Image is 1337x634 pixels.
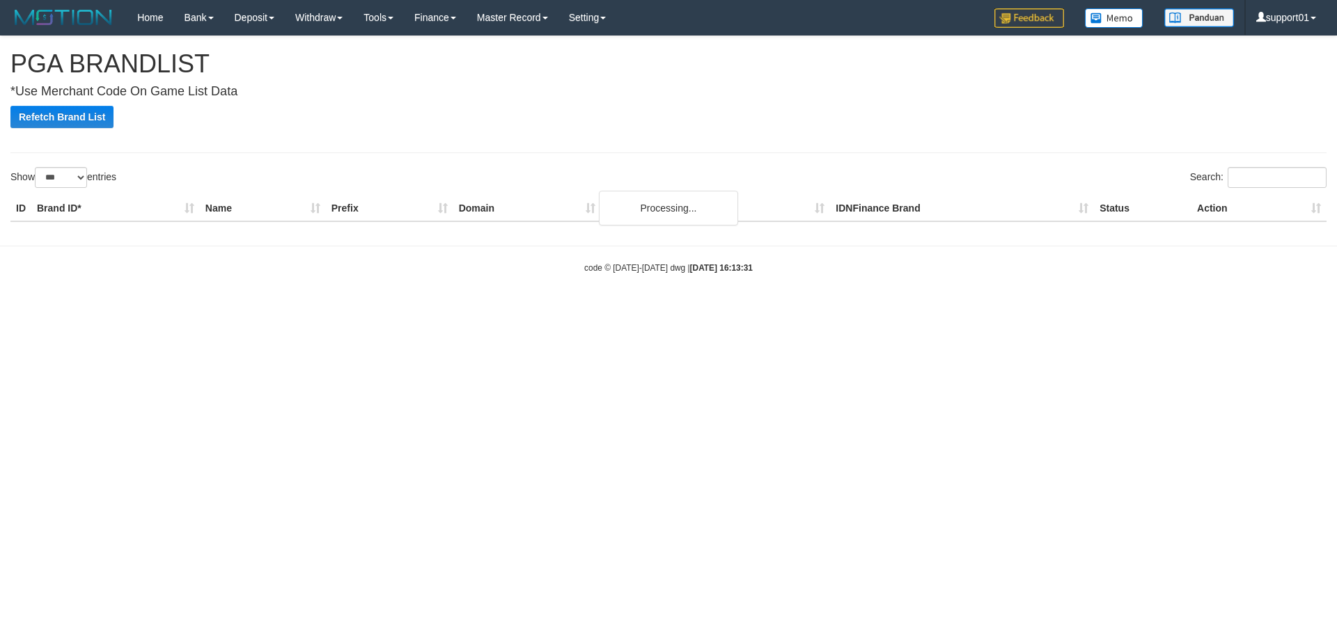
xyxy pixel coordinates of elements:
[1191,196,1327,221] th: Action
[10,50,1327,78] h1: PGA BRANDLIST
[35,167,87,188] select: Showentries
[10,196,31,221] th: ID
[690,263,753,273] strong: [DATE] 16:13:31
[1164,8,1234,27] img: panduan.png
[453,196,601,221] th: Domain
[1085,8,1143,28] img: Button%20Memo.svg
[200,196,326,221] th: Name
[10,167,116,188] label: Show entries
[10,7,116,28] img: MOTION_logo.png
[31,196,200,221] th: Brand ID*
[326,196,453,221] th: Prefix
[10,85,1327,99] h4: *Use Merchant Code On Game List Data
[1094,196,1191,221] th: Status
[584,263,753,273] small: code © [DATE]-[DATE] dwg |
[599,191,738,225] div: Processing...
[1190,167,1327,188] label: Search:
[1228,167,1327,188] input: Search:
[10,106,114,128] button: Refetch Brand List
[994,8,1064,28] img: Feedback.jpg
[830,196,1094,221] th: IDNFinance Brand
